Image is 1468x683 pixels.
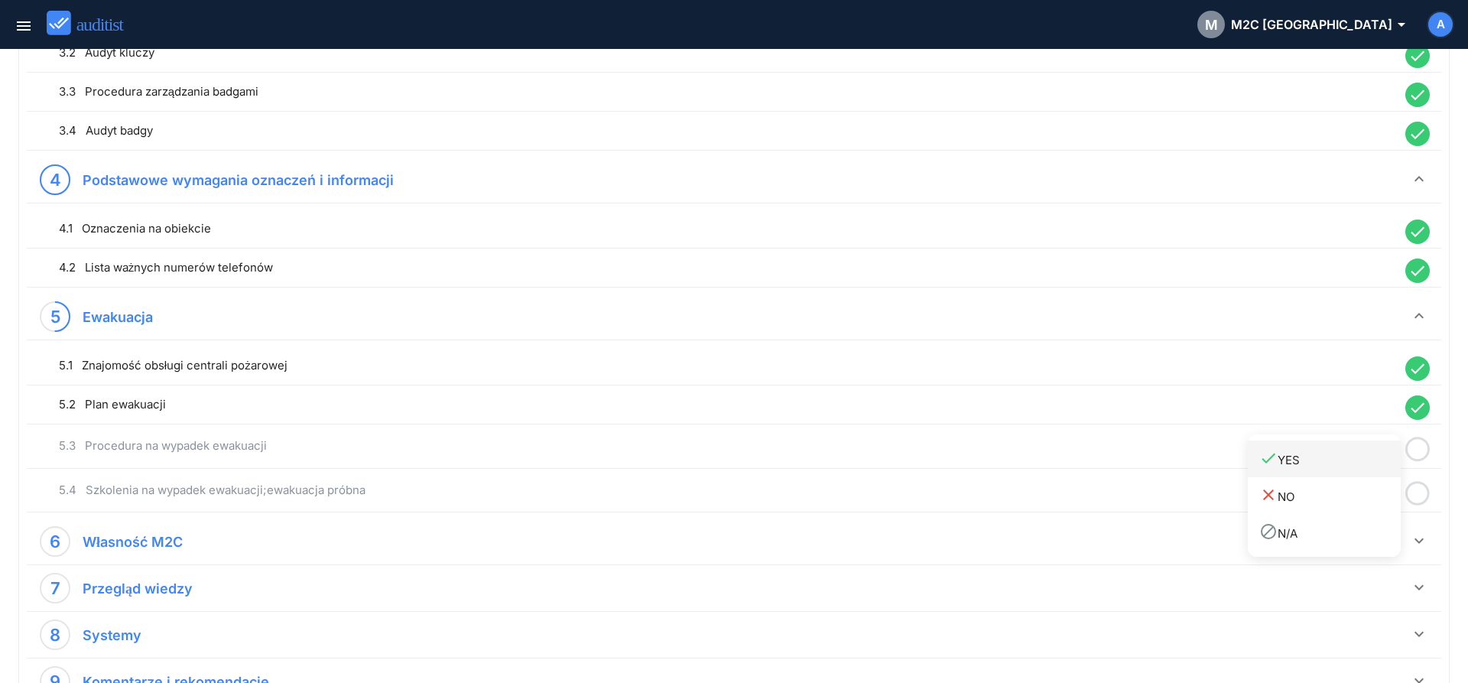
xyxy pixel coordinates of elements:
[1405,44,1430,68] i: done
[59,437,1398,455] div: 5.3 Procedura na wypadek ewakuacji
[1259,522,1278,541] i: block
[50,623,60,647] div: 8
[1437,16,1445,34] span: A
[1410,170,1428,188] i: keyboard_arrow_down
[50,304,60,329] div: 5
[59,259,1398,277] div: 4.2 Lista ważnych numerów telefonów
[1410,307,1428,325] i: keyboard_arrow_down
[1185,6,1416,43] button: MM2C [GEOGRAPHIC_DATA]
[1405,259,1430,283] i: done
[59,44,1398,62] div: 3.2 Audyt kluczy
[1405,356,1430,381] i: done
[1405,83,1430,107] i: done
[1405,122,1430,146] i: done
[50,576,60,600] div: 7
[1205,15,1218,35] span: M
[1427,11,1454,38] button: A
[1259,486,1401,506] div: NO
[83,581,193,597] strong: Przegląd wiedzy
[1410,625,1428,643] i: keyboard_arrow_down
[59,395,1398,414] div: 5.2 Plan ewakuacji
[59,220,1398,238] div: 4.1 Oznaczenia na obiekcie
[1410,532,1428,550] i: keyboard_arrow_down
[1197,11,1404,38] div: M2C [GEOGRAPHIC_DATA]
[83,172,394,188] strong: Podstawowe wymagania oznaczeń i informacji
[1405,220,1430,244] i: done
[50,529,60,554] div: 6
[83,534,183,550] strong: Własność M2C
[59,83,1398,101] div: 3.3 Procedura zarządzania badgami
[1259,449,1278,467] i: done
[1259,449,1401,470] div: YES
[15,17,33,35] i: menu
[1259,486,1278,504] i: close
[83,309,153,325] strong: Ewakuacja
[59,122,1398,140] div: 3.4 Audyt badgy
[1259,522,1401,543] div: N/A
[1410,578,1428,597] i: keyboard_arrow_down
[47,11,138,36] img: auditist_logo_new.svg
[1392,15,1404,34] i: arrow_drop_down_outlined
[50,167,61,192] div: 4
[83,627,141,643] strong: Systemy
[1405,395,1430,420] i: done
[59,356,1398,375] div: 5.1 Znajomość obsługi centrali pożarowej
[59,481,1398,499] div: 5.4 Szkolenia na wypadek ewakuacji;ewakuacja próbna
